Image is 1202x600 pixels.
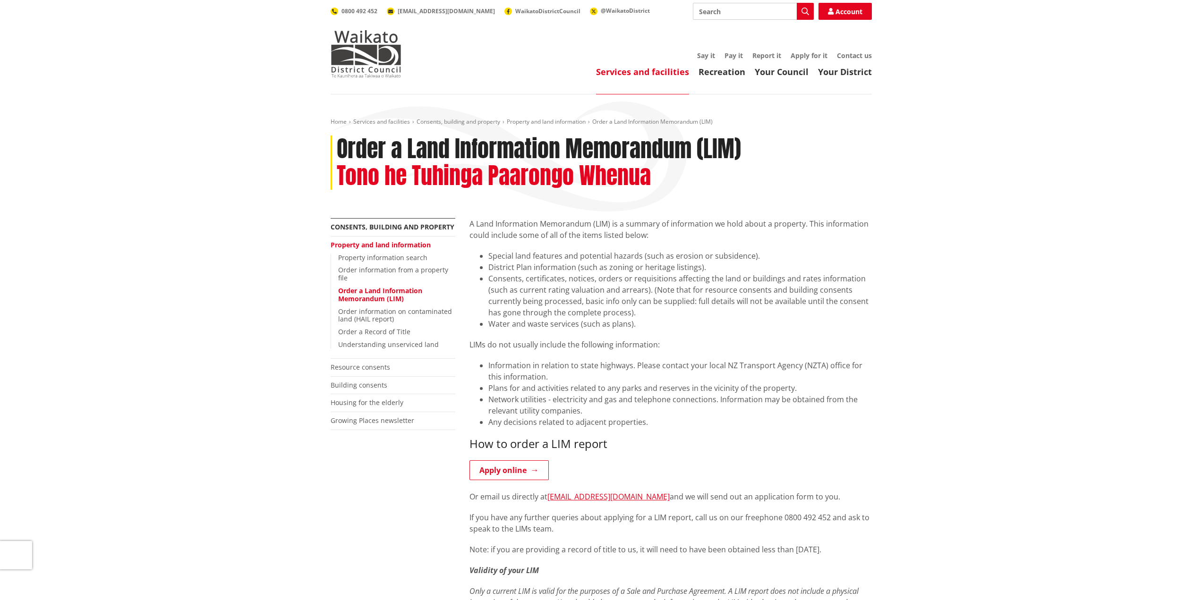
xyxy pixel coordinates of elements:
span: @WaikatoDistrict [601,7,650,15]
a: Recreation [699,66,745,77]
a: Say it [697,51,715,60]
a: @WaikatoDistrict [590,7,650,15]
a: 0800 492 452 [331,7,377,15]
a: Home [331,118,347,126]
a: Property information search [338,253,427,262]
h1: Order a Land Information Memorandum (LIM) [337,135,741,163]
a: Services and facilities [596,66,689,77]
a: Services and facilities [353,118,410,126]
li: Network utilities - electricity and gas and telephone connections. Information may be obtained fr... [488,394,872,416]
a: Report it [752,51,781,60]
a: Your Council [755,66,809,77]
span: 0800 492 452 [341,7,377,15]
em: Validity of your LIM [469,565,539,575]
li: Special land features and potential hazards (such as erosion or subsidence). [488,250,872,262]
li: Plans for and activities related to any parks and reserves in the vicinity of the property. [488,382,872,394]
nav: breadcrumb [331,118,872,126]
a: [EMAIL_ADDRESS][DOMAIN_NAME] [547,491,670,502]
a: Consents, building and property [331,222,454,231]
a: [EMAIL_ADDRESS][DOMAIN_NAME] [387,7,495,15]
a: Apply online [469,460,549,480]
a: Apply for it [791,51,827,60]
h3: How to order a LIM report [469,437,872,451]
a: Order a Land Information Memorandum (LIM) [338,286,422,303]
a: Your District [818,66,872,77]
li: Any decisions related to adjacent properties. [488,416,872,428]
a: WaikatoDistrictCouncil [504,7,580,15]
span: [EMAIL_ADDRESS][DOMAIN_NAME] [398,7,495,15]
li: Consents, certificates, notices, orders or requisitions affecting the land or buildings and rates... [488,273,872,318]
a: Property and land information [507,118,586,126]
p: Note: if you are providing a record of title to us, it will need to have been obtained less than ... [469,544,872,555]
span: WaikatoDistrictCouncil [515,7,580,15]
a: Order information from a property file [338,265,448,282]
a: Consents, building and property [417,118,500,126]
h2: Tono he Tuhinga Paarongo Whenua [337,162,651,190]
li: District Plan information (such as zoning or heritage listings). [488,262,872,273]
a: Growing Places newsletter [331,416,414,425]
a: Property and land information [331,240,431,249]
a: Housing for the elderly [331,398,403,407]
a: Resource consents [331,363,390,372]
p: Or email us directly at and we will send out an application form to you. [469,491,872,502]
a: Order a Record of Title [338,327,410,336]
a: Pay it [725,51,743,60]
p: If you have any further queries about applying for a LIM report, call us on our freephone 0800 49... [469,512,872,534]
input: Search input [693,3,814,20]
img: Waikato District Council - Te Kaunihera aa Takiwaa o Waikato [331,30,401,77]
p: A Land Information Memorandum (LIM) is a summary of information we hold about a property. This in... [469,218,872,241]
span: Order a Land Information Memorandum (LIM) [592,118,713,126]
a: Order information on contaminated land (HAIL report) [338,307,452,324]
li: Information in relation to state highways. Please contact your local NZ Transport Agency (NZTA) o... [488,360,872,382]
p: LIMs do not usually include the following information: [469,339,872,350]
a: Understanding unserviced land [338,340,439,349]
a: Account [818,3,872,20]
a: Contact us [837,51,872,60]
a: Building consents [331,380,387,389]
li: Water and waste services (such as plans). [488,318,872,330]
